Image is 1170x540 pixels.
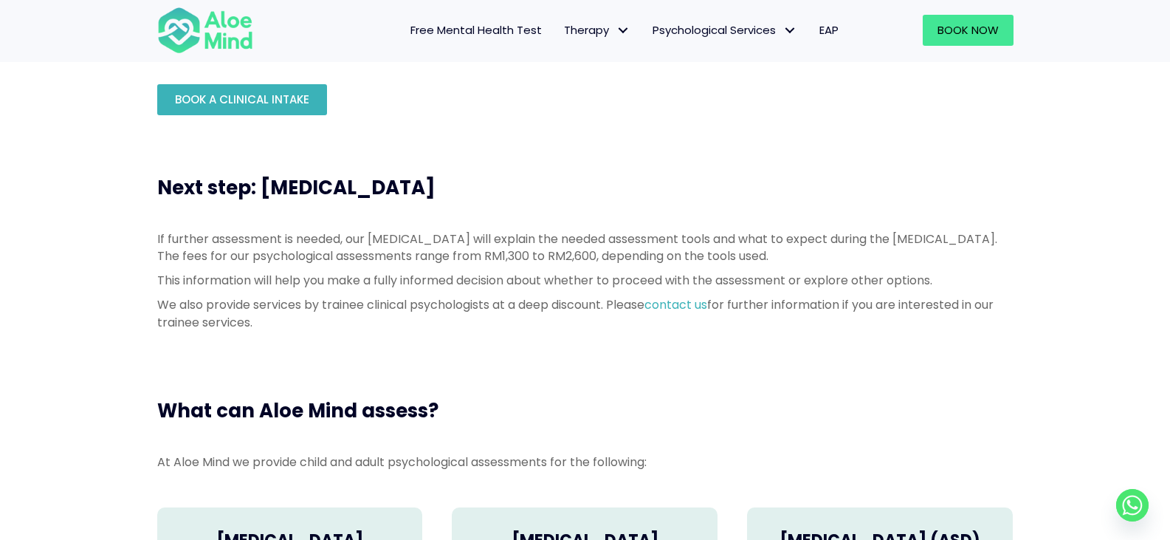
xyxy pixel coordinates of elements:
[641,15,808,46] a: Psychological ServicesPsychological Services: submenu
[937,22,999,38] span: Book Now
[780,20,801,41] span: Psychological Services: submenu
[272,15,850,46] nav: Menu
[564,22,630,38] span: Therapy
[157,454,1014,471] p: At Aloe Mind we provide child and adult psychological assessments for the following:
[808,15,850,46] a: EAP
[157,397,438,424] span: What can Aloe Mind assess?
[819,22,839,38] span: EAP
[399,15,553,46] a: Free Mental Health Test
[175,92,309,107] span: Book a Clinical Intake
[1116,489,1149,522] a: Whatsapp
[410,22,542,38] span: Free Mental Health Test
[157,272,1014,289] p: This information will help you make a fully informed decision about whether to proceed with the a...
[553,15,641,46] a: TherapyTherapy: submenu
[157,230,1014,264] p: If further assessment is needed, our [MEDICAL_DATA] will explain the needed assessment tools and ...
[613,20,634,41] span: Therapy: submenu
[157,174,436,201] span: Next step: [MEDICAL_DATA]
[653,22,797,38] span: Psychological Services
[157,84,327,115] a: Book a Clinical Intake
[157,6,253,55] img: Aloe mind Logo
[644,296,707,313] a: contact us
[923,15,1014,46] a: Book Now
[157,296,1014,330] p: We also provide services by trainee clinical psychologists at a deep discount. Please for further...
